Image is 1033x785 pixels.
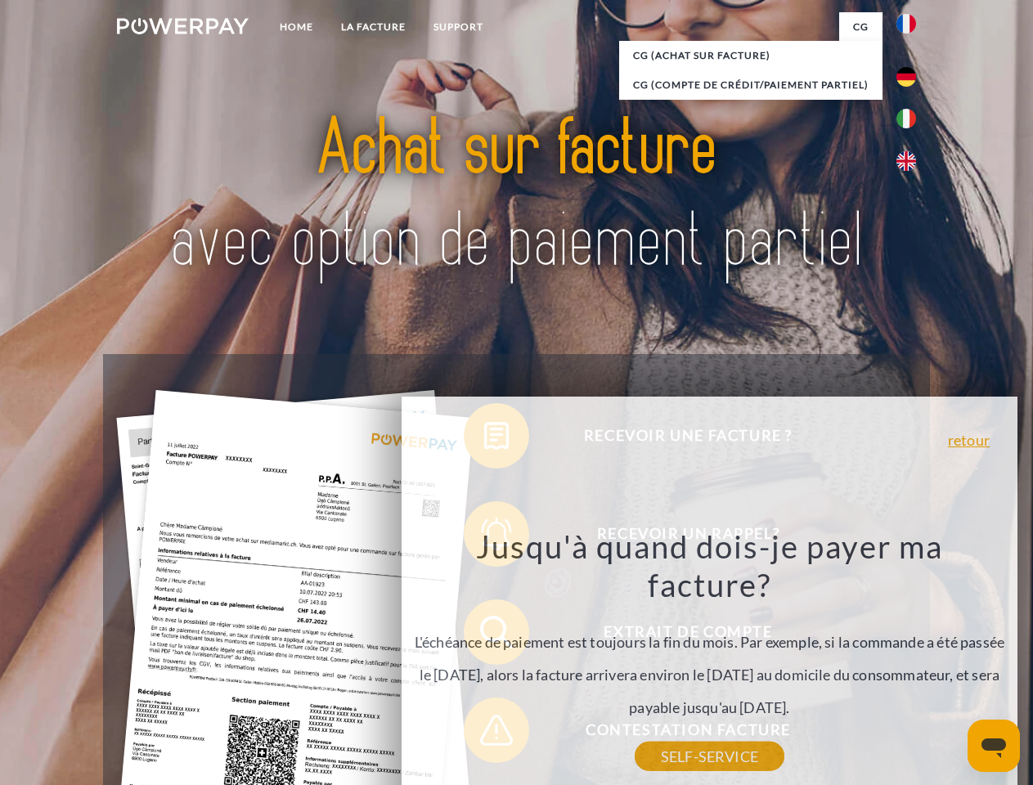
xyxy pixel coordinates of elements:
a: CG [839,12,883,42]
a: CG (Compte de crédit/paiement partiel) [619,70,883,100]
div: L'échéance de paiement est toujours la fin du mois. Par exemple, si la commande a été passée le [... [411,527,1008,756]
a: CG (achat sur facture) [619,41,883,70]
a: retour [948,433,990,447]
a: SELF-SERVICE [635,742,784,771]
a: LA FACTURE [327,12,420,42]
img: logo-powerpay-white.svg [117,18,249,34]
a: Support [420,12,497,42]
a: Home [266,12,327,42]
iframe: Bouton de lancement de la fenêtre de messagerie [968,720,1020,772]
img: it [896,109,916,128]
h3: Jusqu'à quand dois-je payer ma facture? [411,527,1008,605]
img: fr [896,14,916,34]
img: en [896,151,916,171]
img: title-powerpay_fr.svg [156,78,877,313]
img: de [896,67,916,87]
